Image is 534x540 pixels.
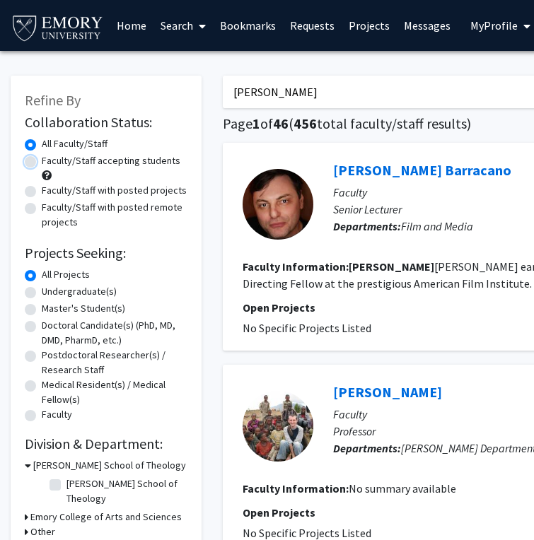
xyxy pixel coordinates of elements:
label: Master's Student(s) [42,301,125,316]
label: Doctoral Candidate(s) (PhD, MD, DMD, PharmD, etc.) [42,318,187,348]
label: All Projects [42,267,90,282]
h3: [PERSON_NAME] School of Theology [33,458,186,473]
label: Faculty/Staff accepting students [42,153,180,168]
img: Emory University Logo [11,11,105,43]
b: Faculty Information: [243,259,349,274]
span: 46 [273,115,289,132]
b: Departments: [333,219,401,233]
a: Messages [397,1,458,50]
a: [PERSON_NAME] Barracano [333,161,511,179]
label: Undergraduate(s) [42,284,117,299]
span: Film and Media [401,219,473,233]
iframe: Chat [11,476,60,529]
h2: Projects Seeking: [25,245,187,262]
label: Faculty [42,407,72,422]
a: Projects [342,1,397,50]
label: Medical Resident(s) / Medical Fellow(s) [42,377,187,407]
label: All Faculty/Staff [42,136,108,151]
span: Refine By [25,91,81,109]
label: Postdoctoral Researcher(s) / Research Staff [42,348,187,377]
a: Search [153,1,213,50]
a: Requests [283,1,342,50]
h2: Collaboration Status: [25,114,187,131]
label: Faculty/Staff with posted remote projects [42,200,187,230]
fg-read-more: No summary available [349,481,456,495]
b: Faculty Information: [243,481,349,495]
a: Bookmarks [213,1,283,50]
a: [PERSON_NAME] [333,383,442,401]
span: No Specific Projects Listed [243,526,371,540]
h3: Other [30,524,55,539]
span: No Specific Projects Listed [243,321,371,335]
h2: Division & Department: [25,435,187,452]
b: [PERSON_NAME] [349,259,434,274]
label: [PERSON_NAME] School of Theology [66,476,184,506]
b: Departments: [333,441,401,455]
span: My Profile [470,18,518,33]
span: 456 [294,115,317,132]
span: 1 [253,115,260,132]
a: Home [110,1,153,50]
label: Faculty/Staff with posted projects [42,183,187,198]
h3: Emory College of Arts and Sciences [30,510,182,524]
